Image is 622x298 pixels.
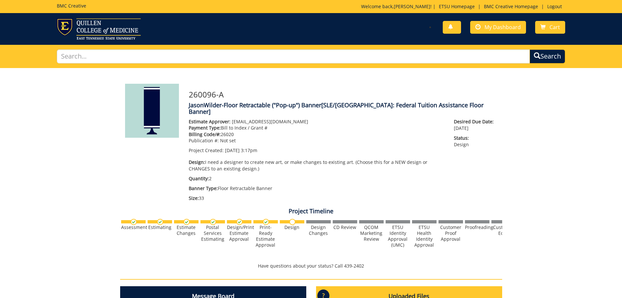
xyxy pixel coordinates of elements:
span: Banner Type: [189,185,218,191]
span: [SLE/[GEOGRAPHIC_DATA]: Federal Tuition Assistance Floor Banner] [189,101,484,115]
div: Proofreading [465,224,489,230]
span: My Dashboard [485,24,521,31]
div: Customer Proof Approval [439,224,463,242]
div: Design [280,224,304,230]
span: Billing Code/#: [189,131,221,137]
p: Welcome back, ! | | | [361,3,565,10]
div: Print-Ready Estimate Approval [253,224,278,248]
p: 33 [189,195,444,202]
span: Cart [550,24,560,31]
input: Search... [57,49,530,63]
p: I need a designer to create new art, or make changes to existing art. (Choose this for a NEW desi... [189,159,444,172]
img: no [289,219,295,225]
div: QCOM Marketing Review [359,224,384,242]
span: Status: [454,135,497,141]
h3: 260096-A [189,90,497,99]
h5: BMC Creative [57,3,86,8]
div: Estimating [148,224,172,230]
h4: JasonWilder-Floor Retractable ("Pop-up") Banner [189,102,497,115]
div: Design/Print Estimate Approval [227,224,251,242]
button: Search [530,49,565,63]
div: CD Review [333,224,357,230]
p: 2 [189,175,444,182]
div: Assessment [121,224,146,230]
img: checkmark [183,219,190,225]
a: Logout [544,3,565,9]
img: checkmark [263,219,269,225]
h4: Project Timeline [120,208,502,215]
span: Quantity: [189,175,209,182]
a: ETSU Homepage [436,3,478,9]
p: [DATE] [454,118,497,131]
p: 26020 [189,131,444,138]
img: checkmark [236,219,243,225]
div: Design Changes [306,224,331,236]
span: Not set [220,137,236,144]
span: Publication #: [189,137,219,144]
a: Cart [535,21,565,34]
p: Have questions about your status? Call 439-2402 [120,263,502,269]
div: Estimate Changes [174,224,199,236]
a: My Dashboard [470,21,526,34]
img: ETSU logo [57,18,141,40]
img: checkmark [157,219,163,225]
div: Postal Services Estimating [200,224,225,242]
a: BMC Creative Homepage [481,3,541,9]
p: Design [454,135,497,148]
div: ETSU Health Identity Approval [412,224,437,248]
span: Project Created: [189,147,224,153]
img: Product featured image [125,84,179,138]
span: Design: [189,159,205,165]
p: [EMAIL_ADDRESS][DOMAIN_NAME] [189,118,444,125]
img: checkmark [131,219,137,225]
p: Bill to Index / Grant # [189,125,444,131]
span: Payment Type: [189,125,221,131]
img: checkmark [210,219,216,225]
p: Floor Retractable Banner [189,185,444,192]
span: [DATE] 3:17pm [225,147,257,153]
div: Customer Edits [491,224,516,236]
a: [PERSON_NAME] [394,3,430,9]
span: Desired Due Date: [454,118,497,125]
span: Size: [189,195,199,201]
span: Estimate Approver: [189,118,231,125]
div: ETSU Identity Approval (UMC) [386,224,410,248]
